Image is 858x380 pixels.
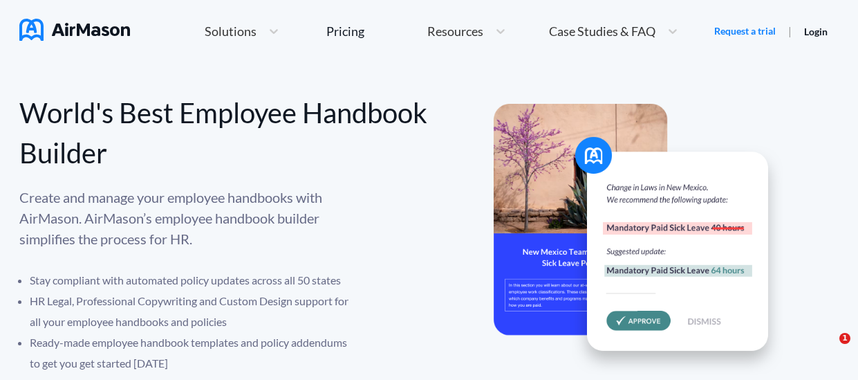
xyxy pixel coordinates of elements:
[326,25,364,37] div: Pricing
[19,187,358,249] p: Create and manage your employee handbooks with AirMason. AirMason’s employee handbook builder sim...
[30,270,358,291] li: Stay compliant with automated policy updates across all 50 states
[811,333,844,366] iframe: Intercom live chat
[205,25,257,37] span: Solutions
[788,24,792,37] span: |
[19,19,130,41] img: AirMason Logo
[326,19,364,44] a: Pricing
[427,25,483,37] span: Resources
[19,93,429,173] div: World's Best Employee Handbook Builder
[804,26,828,37] a: Login
[549,25,655,37] span: Case Studies & FAQ
[30,332,358,374] li: Ready-made employee handbook templates and policy addendums to get you get started [DATE]
[714,24,776,38] a: Request a trial
[494,104,784,376] img: hero-banner
[30,291,358,332] li: HR Legal, Professional Copywriting and Custom Design support for all your employee handbooks and ...
[839,333,850,344] span: 1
